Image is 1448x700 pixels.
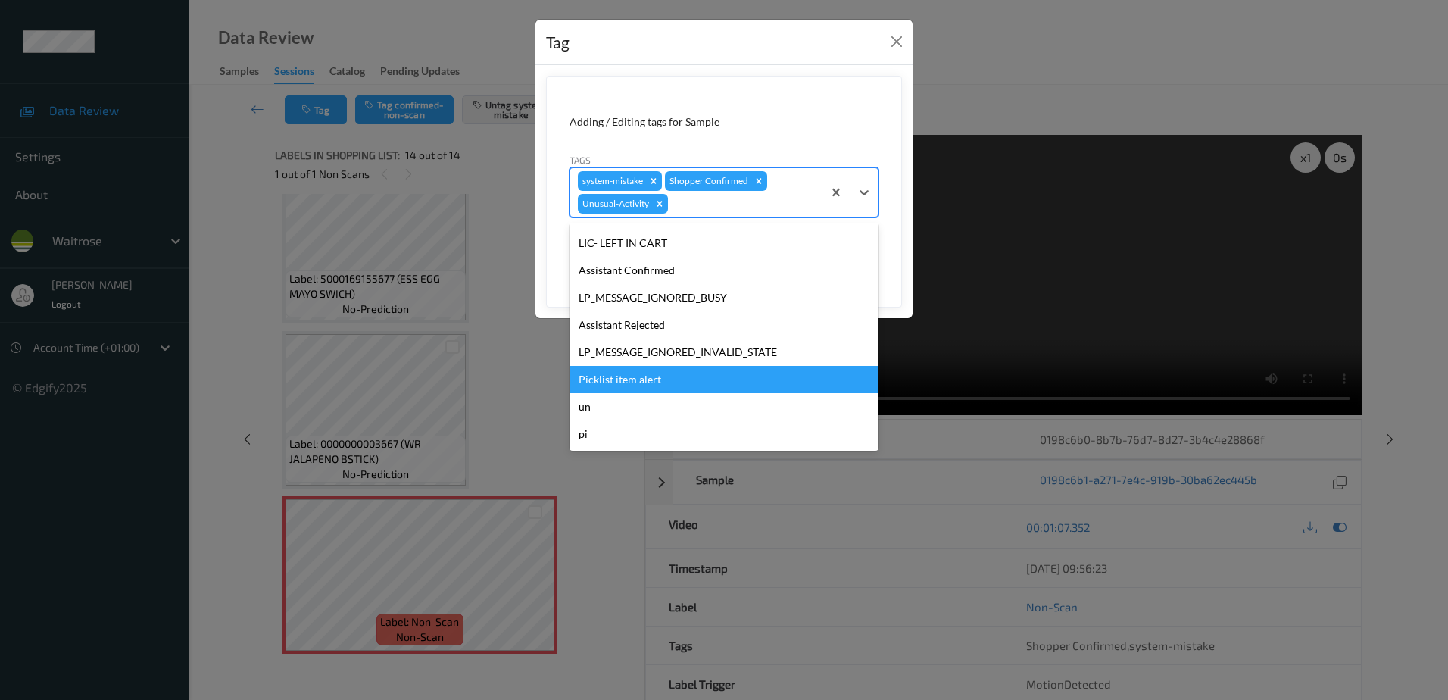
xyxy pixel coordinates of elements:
[570,339,878,366] div: LP_MESSAGE_IGNORED_INVALID_STATE
[570,393,878,420] div: un
[570,257,878,284] div: Assistant Confirmed
[665,171,751,191] div: Shopper Confirmed
[570,153,591,167] label: Tags
[570,230,878,257] div: LIC- LEFT IN CART
[546,30,570,55] div: Tag
[651,194,668,214] div: Remove Unusual-Activity
[570,420,878,448] div: pi
[570,284,878,311] div: LP_MESSAGE_IGNORED_BUSY
[751,171,767,191] div: Remove Shopper Confirmed
[578,194,651,214] div: Unusual-Activity
[570,311,878,339] div: Assistant Rejected
[886,31,907,52] button: Close
[645,171,662,191] div: Remove system-mistake
[570,366,878,393] div: Picklist item alert
[578,171,645,191] div: system-mistake
[570,114,878,130] div: Adding / Editing tags for Sample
